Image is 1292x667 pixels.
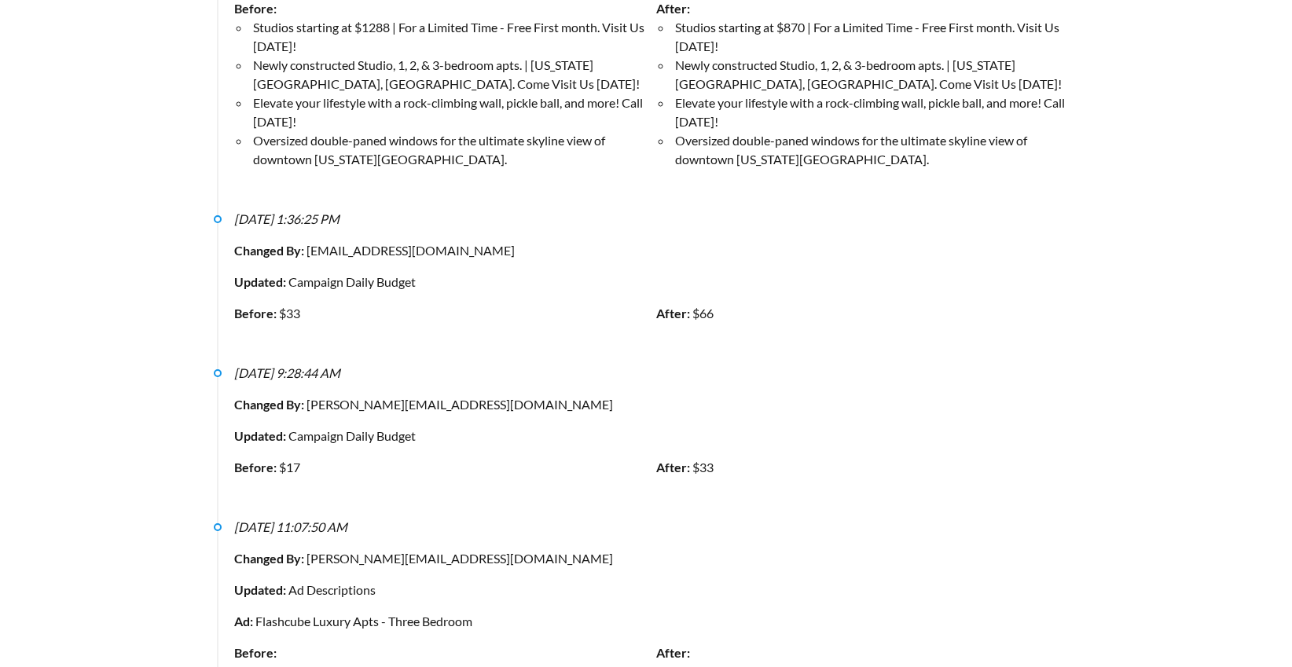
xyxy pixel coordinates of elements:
li: Newly constructed Studio, 1, 2, & 3-bedroom apts. | [US_STATE][GEOGRAPHIC_DATA], [GEOGRAPHIC_DATA... [250,56,656,93]
strong: After: [656,1,690,16]
div: Ad Descriptions [234,581,1078,599]
strong: Ad: [234,614,255,629]
strong: Changed By: [234,551,306,566]
li: Studios starting at $1288 | For a Limited Time - Free First month. Visit Us [DATE]! [250,18,656,56]
i: [DATE] 9:28:44 AM [234,365,340,380]
div: $33 [234,304,656,323]
div: [PERSON_NAME][EMAIL_ADDRESS][DOMAIN_NAME] [234,395,1078,414]
li: Newly constructed Studio, 1, 2, & 3-bedroom apts. | [US_STATE][GEOGRAPHIC_DATA], [GEOGRAPHIC_DATA... [672,56,1078,93]
li: Oversized double-paned windows for the ultimate skyline view of downtown [US_STATE][GEOGRAPHIC_DA... [672,131,1078,169]
div: $33 [656,458,1078,477]
strong: Updated: [234,274,288,289]
strong: After: [656,460,692,475]
strong: Updated: [234,428,288,443]
strong: Before: [234,1,277,16]
div: Campaign Daily Budget [234,427,1078,445]
strong: Changed By: [234,397,306,412]
strong: After: [656,645,690,660]
strong: Before: [234,306,279,321]
div: [EMAIL_ADDRESS][DOMAIN_NAME] [234,241,1078,260]
strong: Before: [234,460,279,475]
li: Elevate your lifestyle with a rock-climbing wall, pickle ball, and more! Call [DATE]! [250,93,656,131]
div: $66 [656,304,1078,323]
i: [DATE] 11:07:50 AM [234,519,347,534]
div: $17 [234,458,656,477]
li: Studios starting at $870 | For a Limited Time - Free First month. Visit Us [DATE]! [672,18,1078,56]
li: Oversized double-paned windows for the ultimate skyline view of downtown [US_STATE][GEOGRAPHIC_DA... [250,131,656,169]
strong: Before: [234,645,277,660]
strong: After: [656,306,692,321]
i: [DATE] 1:36:25 PM [234,211,340,226]
strong: Updated: [234,582,288,597]
div: [PERSON_NAME][EMAIL_ADDRESS][DOMAIN_NAME] [234,549,1078,568]
li: Elevate your lifestyle with a rock-climbing wall, pickle ball, and more! Call [DATE]! [672,93,1078,131]
a: Flashcube Luxury Apts - Three Bedroom [255,614,472,629]
strong: Changed By: [234,243,306,258]
div: Campaign Daily Budget [234,273,1078,291]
